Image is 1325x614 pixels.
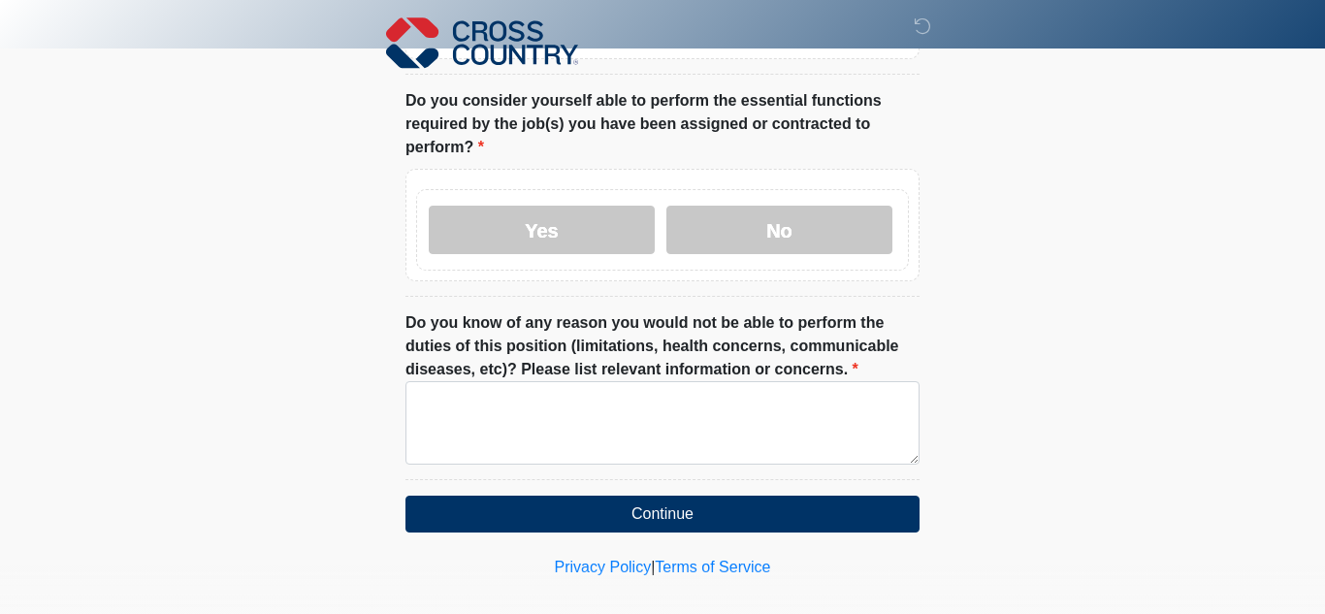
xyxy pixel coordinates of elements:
label: No [666,206,892,254]
label: Do you consider yourself able to perform the essential functions required by the job(s) you have ... [405,89,920,159]
a: Privacy Policy [555,559,652,575]
label: Do you know of any reason you would not be able to perform the duties of this position (limitatio... [405,311,920,381]
a: Terms of Service [655,559,770,575]
button: Continue [405,496,920,533]
label: Yes [429,206,655,254]
a: | [651,559,655,575]
img: Cross Country Logo [386,15,578,71]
